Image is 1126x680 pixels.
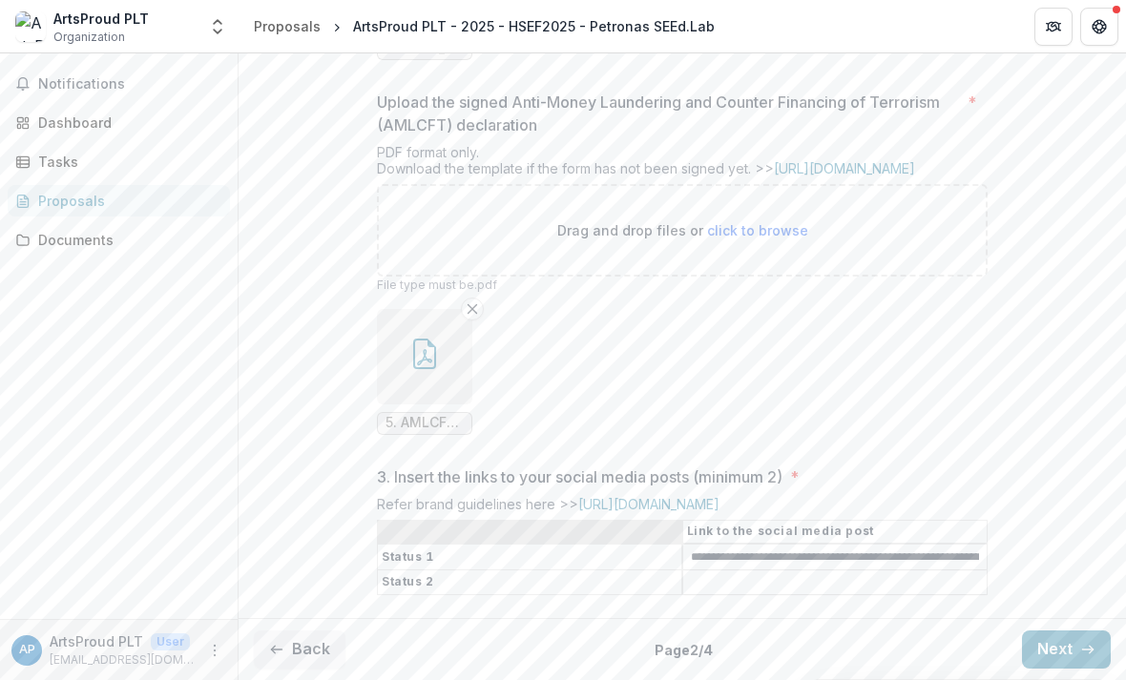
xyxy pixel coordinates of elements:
button: Remove File [461,298,484,320]
a: Tasks [8,146,230,177]
div: Dashboard [38,113,215,133]
button: Partners [1034,8,1073,46]
span: 5. AMLCFT Declaration Form.pdf [386,415,464,431]
div: PDF format only. Download the template if the form has not been signed yet. >> [377,144,988,184]
nav: breadcrumb [246,12,722,40]
div: Tasks [38,152,215,172]
a: Proposals [8,185,230,216]
button: Open entity switcher [204,8,231,46]
button: Back [254,630,345,669]
div: ArtsProud PLT - 2025 - HSEF2025 - Petronas SEEd.Lab [353,16,715,36]
th: Status 1 [378,544,683,569]
div: Proposals [254,16,321,36]
button: More [203,639,226,662]
p: ArtsProud PLT [50,631,143,651]
a: [URL][DOMAIN_NAME] [774,160,915,176]
div: ArtsProud PLT [19,644,35,656]
div: Remove File5. AMLCFT Declaration Form.pdf [377,309,472,435]
span: Notifications [38,76,222,93]
span: Organization [53,29,125,46]
th: Link to the social media post [682,520,988,544]
p: Drag and drop files or [557,220,808,240]
div: Documents [38,230,215,250]
a: [URL][DOMAIN_NAME] [578,496,719,512]
p: 3. Insert the links to your social media posts (minimum 2) [377,465,782,488]
p: User [151,633,190,650]
p: File type must be .pdf [377,277,988,294]
span: click to browse [707,222,808,238]
button: Notifications [8,69,230,99]
a: Dashboard [8,107,230,138]
p: [EMAIL_ADDRESS][DOMAIN_NAME] [50,651,196,669]
p: Upload the signed Anti-Money Laundering and Counter Financing of Terrorism (AMLCFT) declaration [377,91,960,136]
button: Get Help [1080,8,1118,46]
div: ArtsProud PLT [53,9,149,29]
p: Page 2 / 4 [655,640,713,660]
a: Proposals [246,12,328,40]
img: ArtsProud PLT [15,11,46,42]
th: Status 2 [378,569,683,595]
button: Next [1022,630,1111,669]
div: Proposals [38,191,215,211]
div: Refer brand guidelines here >> [377,496,988,520]
a: Documents [8,224,230,256]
